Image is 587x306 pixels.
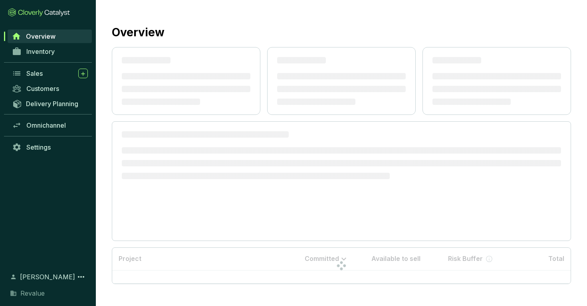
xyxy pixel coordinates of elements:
span: Settings [26,143,51,151]
a: Delivery Planning [8,97,92,110]
a: Inventory [8,45,92,58]
a: Overview [8,30,92,43]
h2: Overview [112,24,165,41]
span: Delivery Planning [26,100,78,108]
span: Customers [26,85,59,93]
a: Customers [8,82,92,95]
span: Revalue [20,288,45,298]
span: Omnichannel [26,121,66,129]
span: Overview [26,32,56,40]
a: Omnichannel [8,118,92,132]
a: Settings [8,140,92,154]
span: Sales [26,69,43,77]
span: [PERSON_NAME] [20,272,75,282]
span: Inventory [26,47,55,55]
a: Sales [8,67,92,80]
